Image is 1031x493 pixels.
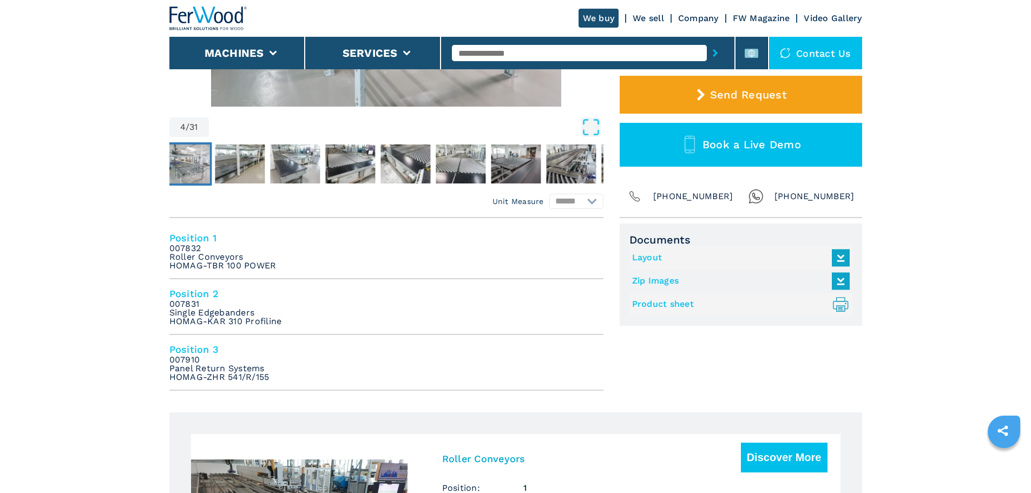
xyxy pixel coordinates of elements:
img: a3df732c408754976559de7c0b07762e [436,144,485,183]
a: Zip Images [632,272,844,290]
li: Position 1 [169,224,603,279]
a: Product sheet [632,295,844,313]
button: Go to Slide 10 [489,142,543,186]
span: / [186,123,189,132]
div: Contact us [769,37,862,69]
button: Go to Slide 5 [213,142,267,186]
span: Documents [629,233,852,246]
img: a6f1d1970620c87c9e1e74914dc935e3 [546,144,596,183]
iframe: Chat [985,444,1023,485]
em: Unit Measure [492,196,544,207]
li: Position 3 [169,335,603,391]
img: baa86c1f693e1358b6fbd35d8adf7ef9 [270,144,320,183]
button: Machines [205,47,264,60]
a: FW Magazine [733,13,790,23]
img: Phone [627,189,642,204]
h4: Position 2 [169,287,603,300]
a: Company [678,13,719,23]
button: Open Fullscreen [212,117,601,137]
button: Go to Slide 12 [599,142,653,186]
button: Go to Slide 4 [157,142,212,186]
h4: Position 1 [169,232,603,244]
a: Layout [632,249,844,267]
button: Go to Slide 9 [434,142,488,186]
em: 007832 Roller Conveyors HOMAG-TBR 100 POWER [169,244,277,270]
button: Go to Slide 6 [268,142,322,186]
span: [PHONE_NUMBER] [653,189,733,204]
img: 3135d7f0e825a502e2908c5e3d84b968 [601,144,651,183]
a: sharethis [989,417,1016,444]
button: Send Request [620,76,862,114]
a: We sell [633,13,664,23]
span: [PHONE_NUMBER] [774,189,855,204]
img: Contact us [780,48,791,58]
img: 9c3fd07e0f6bee30647ddb7ff2a8397c [491,144,541,183]
img: 6bebcffffa4e3c4f014721cc9b0b0b2a [160,144,209,183]
button: Discover More [741,443,828,472]
em: 007910 Panel Return Systems HOMAG-ZHR 541/R/155 [169,356,270,382]
span: 4 [180,123,186,132]
img: faf74eca851c99114d8cc1d3bc4082b5 [380,144,430,183]
img: Ferwood [169,6,247,30]
span: 31 [189,123,198,132]
img: 5286893d4e1217d860fd1dfd1911b0fa [215,144,265,183]
span: Book a Live Demo [702,138,801,151]
button: Go to Slide 8 [378,142,432,186]
span: Send Request [710,88,786,101]
img: Whatsapp [748,189,764,204]
img: 35c5638f1a3d05181f671ecb1895b50b [325,144,375,183]
li: Position 2 [169,279,603,335]
button: Go to Slide 11 [544,142,598,186]
button: Services [343,47,398,60]
button: Book a Live Demo [620,123,862,167]
button: Go to Slide 7 [323,142,377,186]
a: We buy [579,9,619,28]
h3: Roller Conveyors [442,452,526,465]
a: Video Gallery [804,13,862,23]
nav: Thumbnail Navigation [47,142,481,186]
button: submit-button [707,41,724,65]
em: 007831 Single Edgebanders HOMAG-KAR 310 Profiline [169,300,282,326]
h4: Position 3 [169,343,603,356]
